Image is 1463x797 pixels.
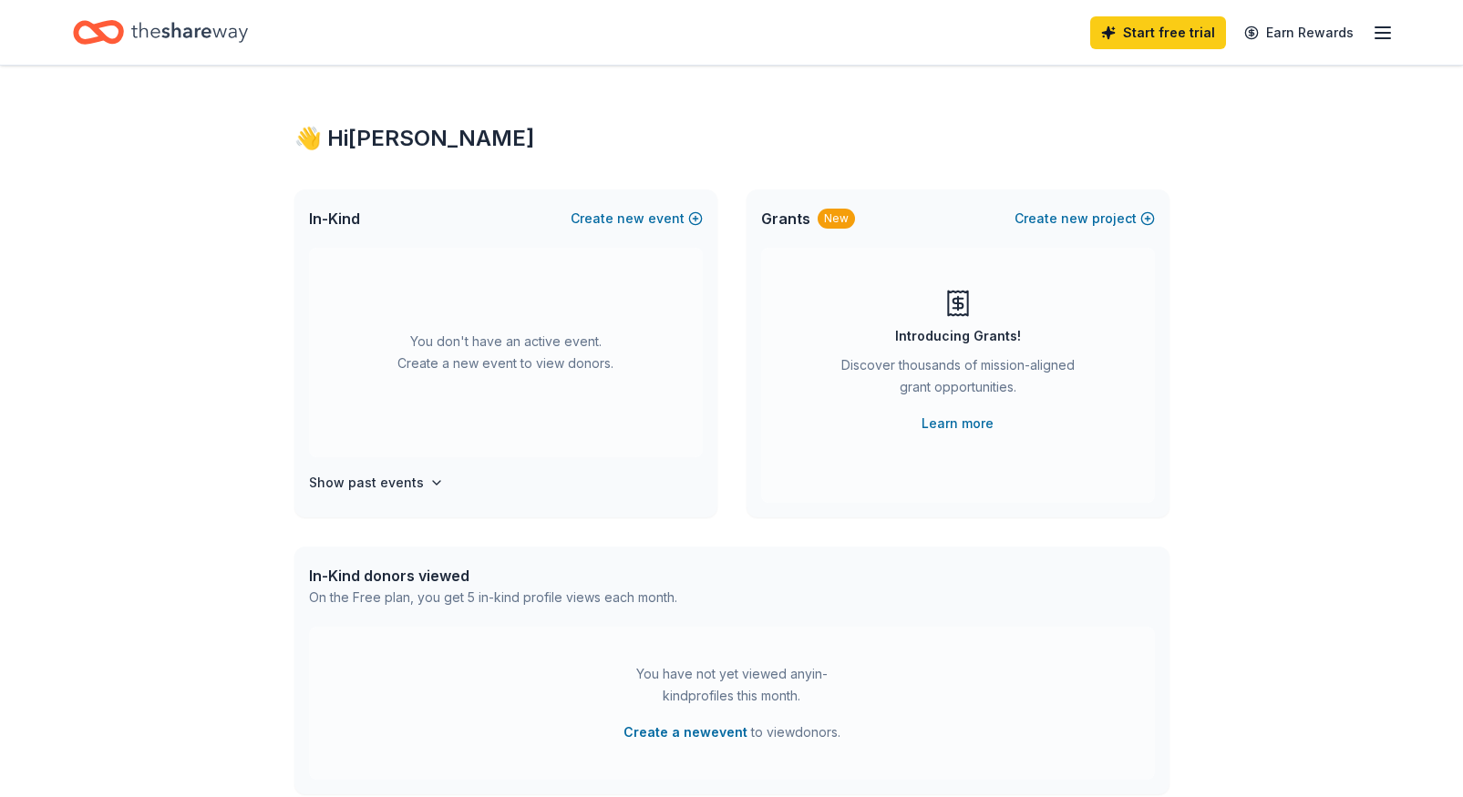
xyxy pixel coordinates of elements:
div: New [818,209,855,229]
div: 👋 Hi [PERSON_NAME] [294,124,1169,153]
h4: Show past events [309,472,424,494]
span: to view donors . [623,721,840,743]
div: On the Free plan, you get 5 in-kind profile views each month. [309,587,677,608]
button: Create a newevent [623,721,747,743]
button: Createnewevent [571,208,703,230]
a: Learn more [922,413,994,434]
span: In-Kind [309,208,360,230]
div: You don't have an active event. Create a new event to view donors. [309,248,703,457]
a: Earn Rewards [1233,16,1365,49]
div: In-Kind donors viewed [309,565,677,587]
div: Discover thousands of mission-aligned grant opportunities. [834,354,1082,405]
button: Createnewproject [1015,208,1155,230]
span: new [617,208,644,230]
a: Home [73,11,248,54]
span: new [1061,208,1088,230]
span: Grants [761,208,810,230]
button: Show past events [309,472,444,494]
div: You have not yet viewed any in-kind profiles this month. [618,663,846,707]
div: Introducing Grants! [895,325,1021,347]
a: Start free trial [1090,16,1226,49]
